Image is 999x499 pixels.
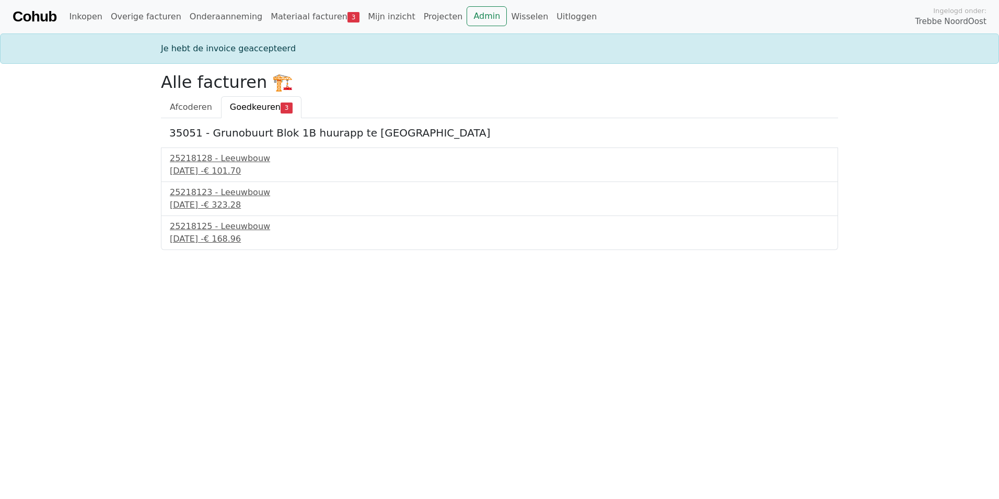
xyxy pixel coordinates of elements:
[915,16,986,28] span: Trebbe NoordOost
[221,96,301,118] a: Goedkeuren3
[170,186,829,199] div: 25218123 - Leeuwbouw
[170,102,212,112] span: Afcoderen
[507,6,552,27] a: Wisselen
[170,220,829,233] div: 25218125 - Leeuwbouw
[170,199,829,211] div: [DATE] -
[170,233,829,245] div: [DATE] -
[204,200,241,210] span: € 323.28
[13,4,56,29] a: Cohub
[155,42,844,55] div: Je hebt de invoice geaccepteerd
[161,96,221,118] a: Afcoderen
[161,72,838,92] h2: Alle facturen 🏗️
[185,6,266,27] a: Onderaanneming
[204,234,241,244] span: € 168.96
[467,6,507,26] a: Admin
[170,220,829,245] a: 25218125 - Leeuwbouw[DATE] -€ 168.96
[933,6,986,16] span: Ingelogd onder:
[552,6,601,27] a: Uitloggen
[170,186,829,211] a: 25218123 - Leeuwbouw[DATE] -€ 323.28
[281,103,293,113] span: 3
[266,6,364,27] a: Materiaal facturen3
[169,127,830,139] h5: 35051 - Grunobuurt Blok 1B huurapp te [GEOGRAPHIC_DATA]
[170,152,829,177] a: 25218128 - Leeuwbouw[DATE] -€ 101.70
[230,102,281,112] span: Goedkeuren
[170,152,829,165] div: 25218128 - Leeuwbouw
[65,6,106,27] a: Inkopen
[347,12,359,22] span: 3
[107,6,185,27] a: Overige facturen
[204,166,241,176] span: € 101.70
[170,165,829,177] div: [DATE] -
[364,6,420,27] a: Mijn inzicht
[420,6,467,27] a: Projecten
